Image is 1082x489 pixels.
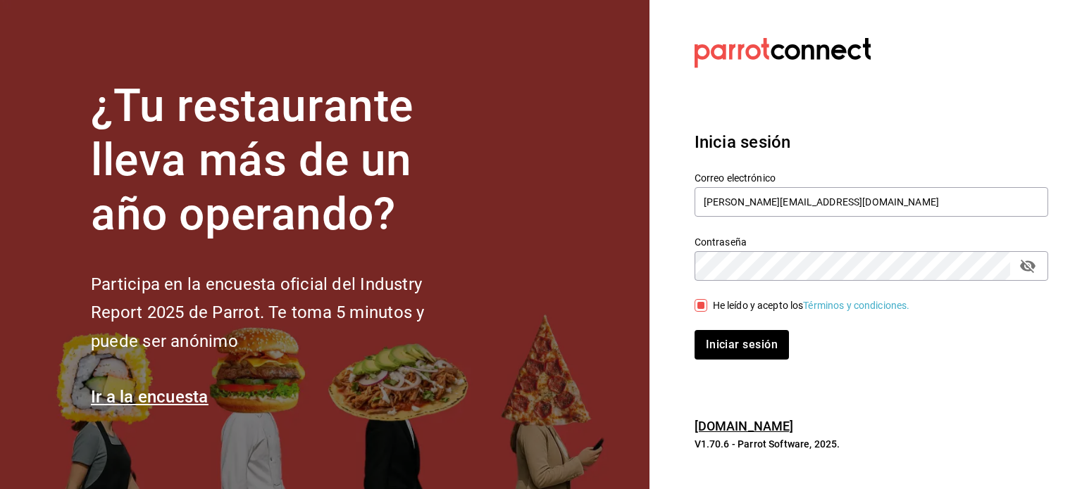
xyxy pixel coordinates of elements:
[91,270,471,356] h2: Participa en la encuesta oficial del Industry Report 2025 de Parrot. Te toma 5 minutos y puede se...
[695,419,794,433] a: [DOMAIN_NAME]
[91,387,209,407] a: Ir a la encuesta
[695,173,1048,183] label: Correo electrónico
[695,129,1048,155] h3: Inicia sesión
[803,300,909,311] a: Términos y condiciones.
[1016,254,1040,278] button: passwordField
[91,80,471,241] h1: ¿Tu restaurante lleva más de un año operando?
[713,298,910,313] div: He leído y acepto los
[695,237,1048,247] label: Contraseña
[695,187,1048,217] input: Ingresa tu correo electrónico
[695,437,1048,451] p: V1.70.6 - Parrot Software, 2025.
[695,330,789,360] button: Iniciar sesión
